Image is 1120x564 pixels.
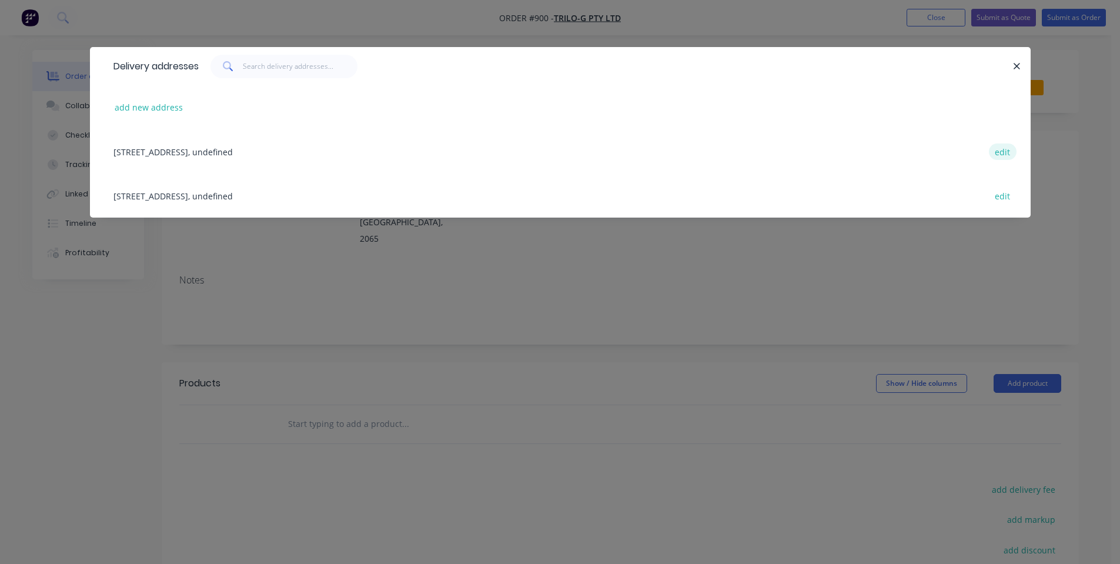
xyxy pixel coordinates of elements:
[108,48,199,85] div: Delivery addresses
[108,173,1013,218] div: [STREET_ADDRESS], undefined
[109,99,189,115] button: add new address
[108,129,1013,173] div: [STREET_ADDRESS], undefined
[989,143,1017,159] button: edit
[243,55,357,78] input: Search delivery addresses...
[989,188,1017,203] button: edit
